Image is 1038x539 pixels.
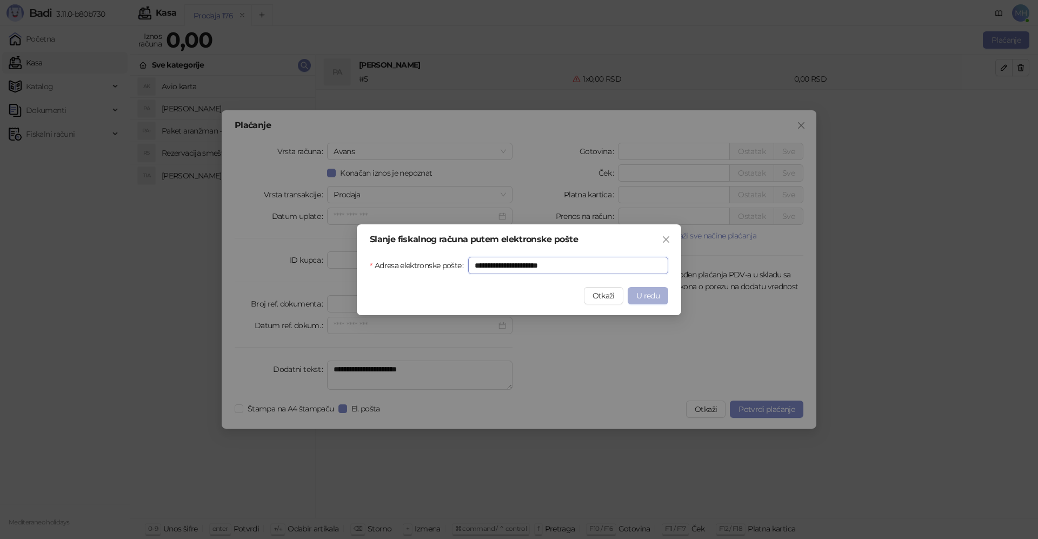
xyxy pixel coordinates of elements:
label: Adresa elektronske pošte [370,257,468,274]
button: U redu [628,287,668,304]
button: Otkaži [584,287,623,304]
input: Adresa elektronske pošte [468,257,668,274]
span: U redu [636,291,660,301]
div: Slanje fiskalnog računa putem elektronske pošte [370,235,668,244]
button: Close [657,231,675,248]
span: Zatvori [657,235,675,244]
span: close [662,235,670,244]
span: Otkaži [593,291,615,301]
